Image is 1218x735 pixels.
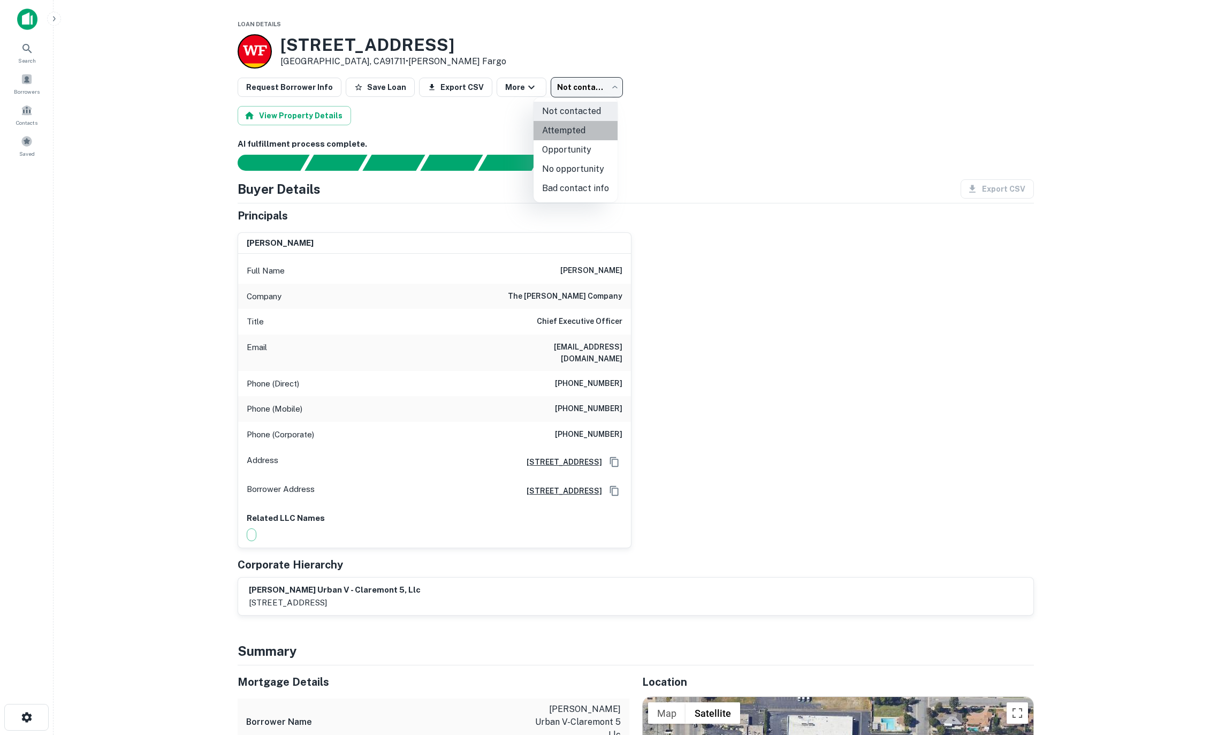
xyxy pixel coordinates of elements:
li: Not contacted [534,102,618,121]
li: Attempted [534,121,618,140]
iframe: Chat Widget [1164,649,1218,701]
li: Bad contact info [534,179,618,198]
li: No opportunity [534,160,618,179]
li: Opportunity [534,140,618,160]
